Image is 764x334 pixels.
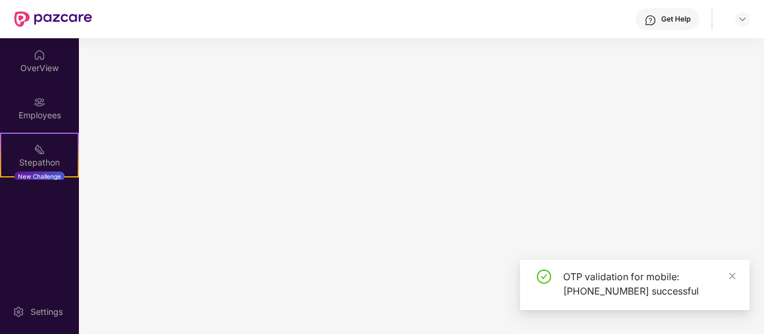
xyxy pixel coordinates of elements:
[14,11,92,27] img: New Pazcare Logo
[1,157,78,168] div: Stepathon
[27,306,66,318] div: Settings
[661,14,690,24] div: Get Help
[563,269,735,298] div: OTP validation for mobile: [PHONE_NUMBER] successful
[14,171,65,181] div: New Challenge
[644,14,656,26] img: svg+xml;base64,PHN2ZyBpZD0iSGVscC0zMngzMiIgeG1sbnM9Imh0dHA6Ly93d3cudzMub3JnLzIwMDAvc3ZnIiB3aWR0aD...
[33,143,45,155] img: svg+xml;base64,PHN2ZyB4bWxucz0iaHR0cDovL3d3dy53My5vcmcvMjAwMC9zdmciIHdpZHRoPSIyMSIgaGVpZ2h0PSIyMC...
[728,272,737,280] span: close
[537,269,551,284] span: check-circle
[13,306,25,318] img: svg+xml;base64,PHN2ZyBpZD0iU2V0dGluZy0yMHgyMCIgeG1sbnM9Imh0dHA6Ly93d3cudzMub3JnLzIwMDAvc3ZnIiB3aW...
[33,49,45,61] img: svg+xml;base64,PHN2ZyBpZD0iSG9tZSIgeG1sbnM9Imh0dHA6Ly93d3cudzMub3JnLzIwMDAvc3ZnIiB3aWR0aD0iMjAiIG...
[738,14,747,24] img: svg+xml;base64,PHN2ZyBpZD0iRHJvcGRvd24tMzJ4MzIiIHhtbG5zPSJodHRwOi8vd3d3LnczLm9yZy8yMDAwL3N2ZyIgd2...
[33,96,45,108] img: svg+xml;base64,PHN2ZyBpZD0iRW1wbG95ZWVzIiB4bWxucz0iaHR0cDovL3d3dy53My5vcmcvMjAwMC9zdmciIHdpZHRoPS...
